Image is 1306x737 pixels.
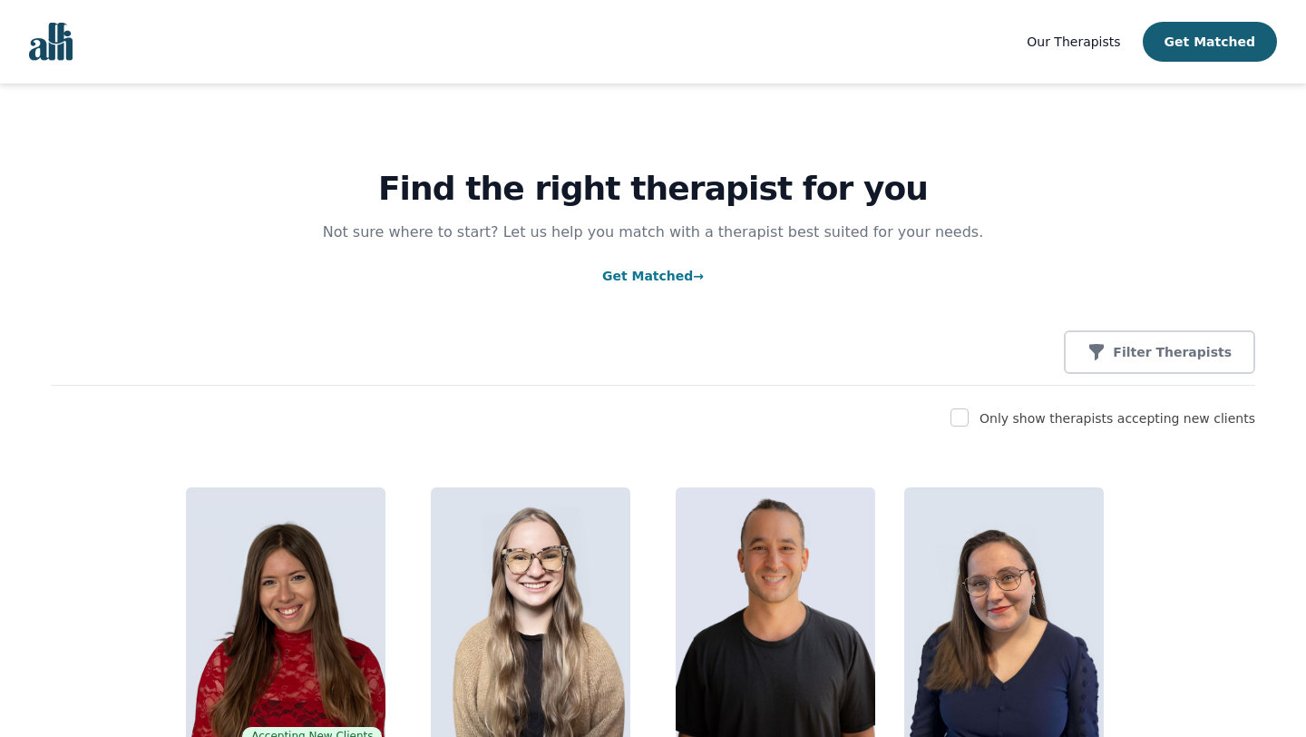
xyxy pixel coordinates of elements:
[1113,343,1232,361] p: Filter Therapists
[29,23,73,61] img: alli logo
[693,269,704,283] span: →
[305,221,1001,243] p: Not sure where to start? Let us help you match with a therapist best suited for your needs.
[1027,31,1120,53] a: Our Therapists
[1064,330,1255,374] button: Filter Therapists
[51,171,1255,207] h1: Find the right therapist for you
[602,269,704,283] a: Get Matched
[1143,22,1277,62] button: Get Matched
[979,411,1255,426] label: Only show therapists accepting new clients
[1027,34,1120,49] span: Our Therapists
